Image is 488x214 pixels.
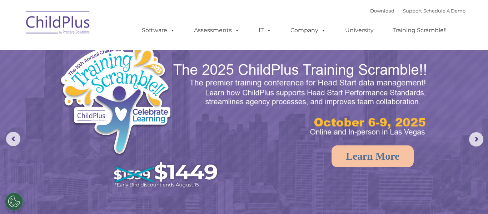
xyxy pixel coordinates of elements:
a: Company [283,23,333,38]
a: Assessments [187,23,247,38]
a: Support [403,8,422,14]
img: ChildPlus by Procare Solutions [23,6,94,41]
a: Download [370,8,394,14]
button: Cookies Settings [5,193,23,210]
a: Software [135,23,182,38]
a: Schedule A Demo [423,8,465,14]
a: University [338,23,381,38]
a: Learn More [332,145,414,167]
font: | [370,8,465,14]
a: Training Scramble!! [385,23,454,38]
a: IT [252,23,279,38]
